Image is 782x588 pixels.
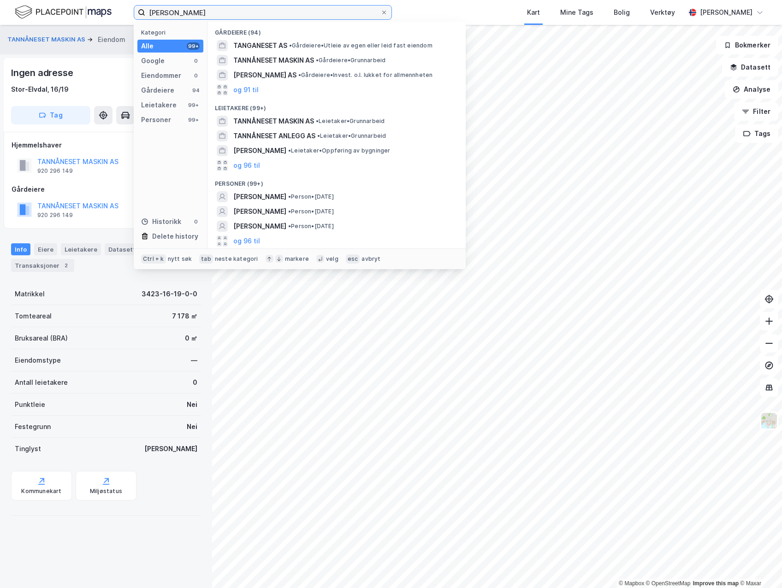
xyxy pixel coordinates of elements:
[37,167,73,175] div: 920 296 149
[288,193,291,200] span: •
[7,35,87,44] button: TANNÅNESET MASKIN AS
[11,259,74,272] div: Transaksjoner
[233,116,314,127] span: TANNÅNESET MASKIN AS
[298,71,301,78] span: •
[289,42,292,49] span: •
[361,255,380,263] div: avbryt
[725,80,778,99] button: Analyse
[233,145,286,156] span: [PERSON_NAME]
[316,118,385,125] span: Leietaker • Grunnarbeid
[527,7,540,18] div: Kart
[619,580,644,587] a: Mapbox
[90,488,122,495] div: Miljøstatus
[346,254,360,264] div: esc
[316,118,319,124] span: •
[326,255,338,263] div: velg
[21,488,61,495] div: Kommunekart
[735,124,778,143] button: Tags
[199,254,213,264] div: tab
[187,399,197,410] div: Nei
[233,70,296,81] span: [PERSON_NAME] AS
[192,57,200,65] div: 0
[15,288,45,300] div: Matrikkel
[560,7,593,18] div: Mine Tags
[317,132,320,139] span: •
[700,7,752,18] div: [PERSON_NAME]
[168,255,192,263] div: nytt søk
[192,87,200,94] div: 94
[15,4,112,20] img: logo.f888ab2527a4732fd821a326f86c7f29.svg
[233,235,260,247] button: og 96 til
[233,221,286,232] span: [PERSON_NAME]
[141,29,203,36] div: Kategori
[15,421,51,432] div: Festegrunn
[142,288,197,300] div: 3423-16-19-0-0
[760,412,778,429] img: Z
[207,97,466,114] div: Leietakere (99+)
[61,243,101,255] div: Leietakere
[316,57,319,64] span: •
[614,7,630,18] div: Bolig
[141,55,165,66] div: Google
[15,443,41,454] div: Tinglyst
[288,147,291,154] span: •
[316,57,385,64] span: Gårdeiere • Grunnarbeid
[187,116,200,123] div: 99+
[288,147,391,154] span: Leietaker • Oppføring av bygninger
[288,193,334,200] span: Person • [DATE]
[187,42,200,50] div: 99+
[11,243,30,255] div: Info
[11,84,69,95] div: Stor-Elvdal, 16/19
[317,132,386,140] span: Leietaker • Grunnarbeid
[288,223,334,230] span: Person • [DATE]
[289,42,432,49] span: Gårdeiere • Utleie av egen eller leid fast eiendom
[650,7,675,18] div: Verktøy
[288,208,291,215] span: •
[152,231,198,242] div: Delete history
[141,254,166,264] div: Ctrl + k
[98,34,125,45] div: Eiendom
[722,58,778,76] button: Datasett
[288,208,334,215] span: Person • [DATE]
[12,140,201,151] div: Hjemmelshaver
[141,114,171,125] div: Personer
[61,261,71,270] div: 2
[191,355,197,366] div: —
[34,243,57,255] div: Eiere
[11,65,75,80] div: Ingen adresse
[736,544,782,588] div: Chat Widget
[11,106,90,124] button: Tag
[15,311,52,322] div: Tomteareal
[141,70,181,81] div: Eiendommer
[187,101,200,109] div: 99+
[172,311,197,322] div: 7 178 ㎡
[734,102,778,121] button: Filter
[233,191,286,202] span: [PERSON_NAME]
[193,377,197,388] div: 0
[207,22,466,38] div: Gårdeiere (94)
[185,333,197,344] div: 0 ㎡
[233,40,287,51] span: TANGANESET AS
[233,55,314,66] span: TANNÅNESET MASKIN AS
[285,255,309,263] div: markere
[233,206,286,217] span: [PERSON_NAME]
[12,184,201,195] div: Gårdeiere
[15,333,68,344] div: Bruksareal (BRA)
[298,71,432,79] span: Gårdeiere • Invest. o.l. lukket for allmennheten
[646,580,691,587] a: OpenStreetMap
[141,216,181,227] div: Historikk
[716,36,778,54] button: Bokmerker
[187,421,197,432] div: Nei
[37,212,73,219] div: 920 296 149
[15,399,45,410] div: Punktleie
[144,443,197,454] div: [PERSON_NAME]
[145,6,380,19] input: Søk på adresse, matrikkel, gårdeiere, leietakere eller personer
[192,218,200,225] div: 0
[233,130,315,141] span: TANNÅNESET ANLEGG AS
[693,580,739,587] a: Improve this map
[207,173,466,189] div: Personer (99+)
[105,243,139,255] div: Datasett
[192,72,200,79] div: 0
[141,100,177,111] div: Leietakere
[288,223,291,229] span: •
